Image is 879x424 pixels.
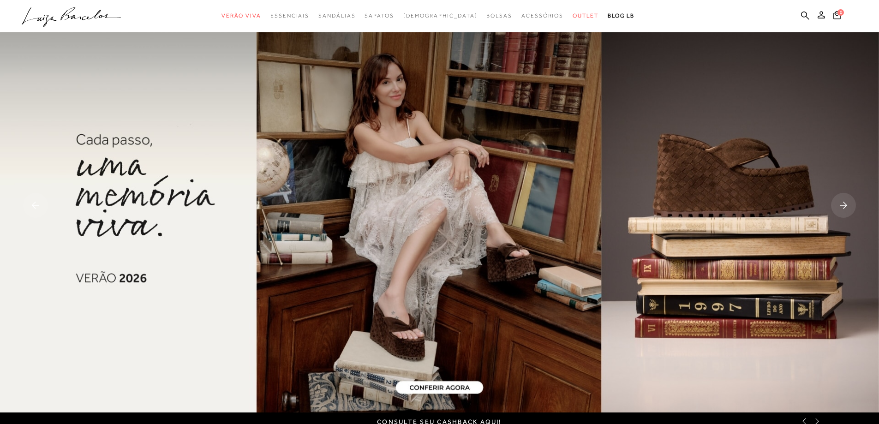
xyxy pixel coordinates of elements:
a: noSubCategoriesText [403,7,478,24]
a: categoryNavScreenReaderText [318,7,355,24]
span: Outlet [573,12,598,19]
span: BLOG LB [608,12,634,19]
a: categoryNavScreenReaderText [521,7,563,24]
span: Bolsas [486,12,512,19]
a: categoryNavScreenReaderText [270,7,309,24]
a: categoryNavScreenReaderText [486,7,512,24]
a: BLOG LB [608,7,634,24]
span: Sandálias [318,12,355,19]
span: Essenciais [270,12,309,19]
a: categoryNavScreenReaderText [221,7,261,24]
span: Verão Viva [221,12,261,19]
span: Sapatos [365,12,394,19]
span: [DEMOGRAPHIC_DATA] [403,12,478,19]
span: Acessórios [521,12,563,19]
a: categoryNavScreenReaderText [365,7,394,24]
button: 0 [831,10,843,23]
span: 0 [837,9,844,16]
a: categoryNavScreenReaderText [573,7,598,24]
